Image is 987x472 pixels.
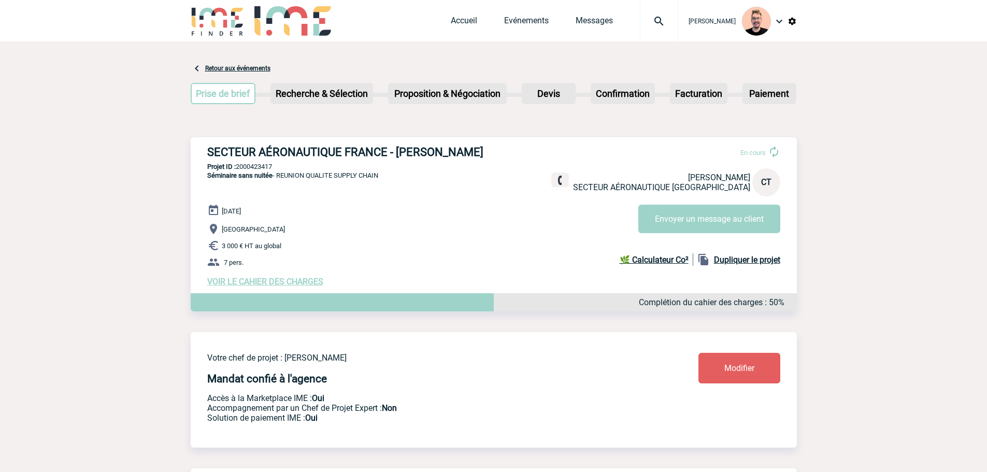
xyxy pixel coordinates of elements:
[207,163,236,170] b: Projet ID :
[451,16,477,30] a: Accueil
[697,253,710,266] img: file_copy-black-24dp.png
[724,363,754,373] span: Modifier
[305,413,318,423] b: Oui
[523,84,575,103] p: Devis
[192,84,255,103] p: Prise de brief
[620,255,689,265] b: 🌿 Calculateur Co²
[224,259,244,266] span: 7 pers.
[740,149,766,156] span: En cours
[592,84,654,103] p: Confirmation
[504,16,549,30] a: Evénements
[205,65,270,72] a: Retour aux événements
[573,182,750,192] span: SECTEUR AÉRONAUTIQUE [GEOGRAPHIC_DATA]
[576,16,613,30] a: Messages
[207,403,637,413] p: Prestation payante
[389,84,506,103] p: Proposition & Négociation
[555,176,565,185] img: fixe.png
[761,177,771,187] span: CT
[742,7,771,36] img: 129741-1.png
[207,171,273,179] span: Séminaire sans nuitée
[207,393,637,403] p: Accès à la Marketplace IME :
[222,207,241,215] span: [DATE]
[638,205,780,233] button: Envoyer un message au client
[207,413,637,423] p: Conformité aux process achat client, Prise en charge de la facturation, Mutualisation de plusieur...
[207,277,323,287] a: VOIR LE CAHIER DES CHARGES
[207,171,378,179] span: - REUNION QUALITE SUPPLY CHAIN
[312,393,324,403] b: Oui
[671,84,726,103] p: Facturation
[689,18,736,25] span: [PERSON_NAME]
[271,84,372,103] p: Recherche & Sélection
[688,173,750,182] span: [PERSON_NAME]
[191,163,797,170] p: 2000423417
[207,353,637,363] p: Votre chef de projet : [PERSON_NAME]
[743,84,795,103] p: Paiement
[207,373,327,385] h4: Mandat confié à l'agence
[714,255,780,265] b: Dupliquer le projet
[191,6,245,36] img: IME-Finder
[222,242,281,250] span: 3 000 € HT au global
[382,403,397,413] b: Non
[207,146,518,159] h3: SECTEUR AÉRONAUTIQUE FRANCE - [PERSON_NAME]
[222,225,285,233] span: [GEOGRAPHIC_DATA]
[620,253,693,266] a: 🌿 Calculateur Co²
